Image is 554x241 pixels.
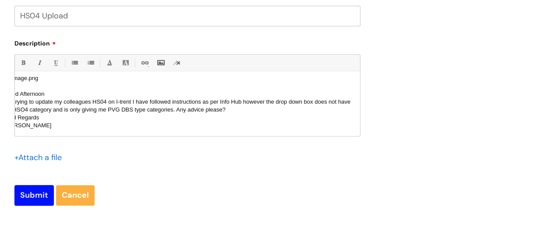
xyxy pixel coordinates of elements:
[14,185,54,205] input: Submit
[18,57,28,68] a: Bold (Ctrl-B)
[120,57,131,68] a: Back Color
[5,122,353,129] p: [PERSON_NAME]
[56,185,95,205] a: Cancel
[14,150,67,164] div: Attach a file
[50,57,61,68] a: Underline(Ctrl-U)
[104,57,115,68] a: Font Color
[139,57,150,68] a: Link
[5,90,353,98] p: Good Afternoon
[14,37,360,47] label: Description
[5,74,39,82] img: image.png
[5,98,353,114] p: I'm trying to update my colleagues HS04 on I-trent I have followed instructions as per Info Hub h...
[5,114,353,122] p: Kind Regards
[171,57,182,68] a: Remove formatting (Ctrl-\)
[155,57,166,68] a: Insert Image...
[34,57,45,68] a: Italic (Ctrl-I)
[69,57,80,68] a: • Unordered List (Ctrl-Shift-7)
[85,57,96,68] a: 1. Ordered List (Ctrl-Shift-8)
